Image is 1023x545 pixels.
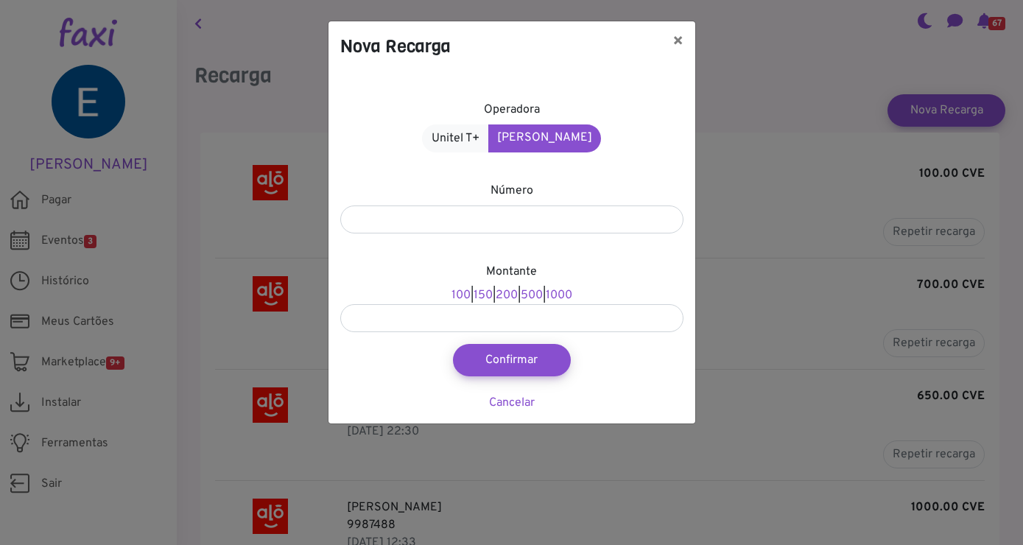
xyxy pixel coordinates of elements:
[491,182,533,200] label: Número
[488,124,601,152] a: [PERSON_NAME]
[661,21,695,63] button: ×
[546,288,572,303] a: 1000
[453,344,571,376] button: Confirmar
[486,263,537,281] label: Montante
[340,33,451,60] h4: Nova Recarga
[521,288,543,303] a: 500
[451,288,471,303] a: 100
[484,101,540,119] label: Operadora
[489,395,535,410] a: Cancelar
[422,124,489,152] a: Unitel T+
[496,288,518,303] a: 200
[474,288,493,303] a: 150
[340,263,683,332] div: | | | |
